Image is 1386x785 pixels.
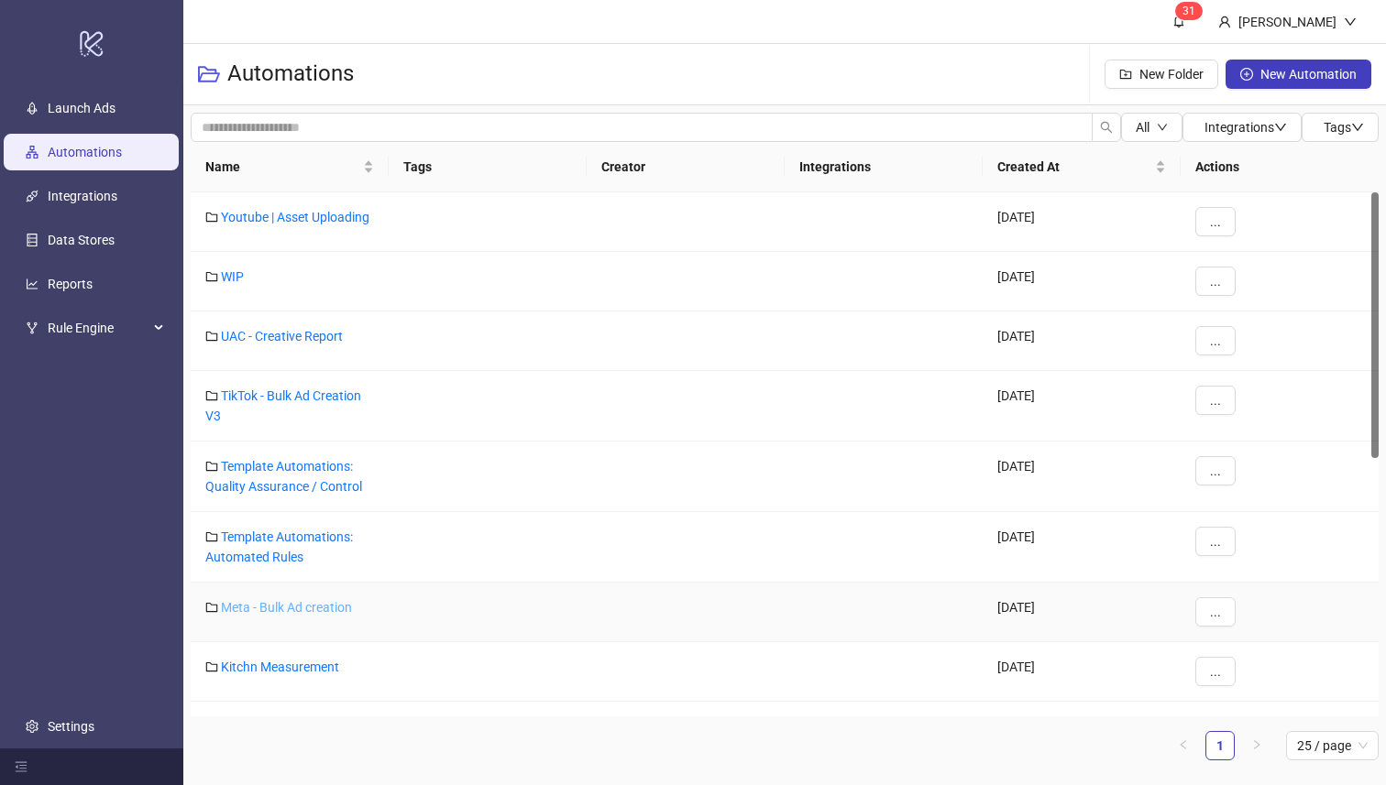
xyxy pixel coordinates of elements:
[48,234,115,248] a: Data Stores
[1169,731,1198,760] li: Previous Page
[1136,120,1149,135] span: All
[1324,120,1364,135] span: Tags
[1297,732,1368,759] span: 25 / page
[1195,456,1236,485] button: ...
[983,142,1181,192] th: Created At
[1302,113,1379,142] button: Tagsdown
[1204,120,1287,135] span: Integrations
[1195,326,1236,355] button: ...
[221,329,343,343] a: UAC - Creative Report
[221,600,352,615] a: Meta - Bulk Ad creation
[1210,534,1221,549] span: ...
[1210,605,1221,619] span: ...
[1242,731,1271,760] button: right
[205,330,218,343] span: folder
[1226,60,1371,89] button: New Automation
[1206,732,1234,759] a: 1
[1195,657,1236,686] button: ...
[1195,597,1236,627] button: ...
[389,142,587,192] th: Tags
[205,459,362,494] a: Template Automations: Quality Assurance / Control
[1242,731,1271,760] li: Next Page
[205,530,218,543] span: folder
[48,190,117,204] a: Integrations
[221,269,244,284] a: WIP
[205,529,353,564] a: Template Automations: Automated Rules
[1172,15,1185,27] span: bell
[1105,60,1218,89] button: New Folder
[1251,739,1262,750] span: right
[48,311,148,347] span: Rule Engine
[26,322,38,335] span: fork
[1195,267,1236,296] button: ...
[983,512,1181,583] div: [DATE]
[48,719,94,734] a: Settings
[1210,664,1221,679] span: ...
[205,389,218,402] span: folder
[1121,113,1182,142] button: Alldown
[1182,113,1302,142] button: Integrationsdown
[205,460,218,473] span: folder
[1100,121,1113,134] span: search
[1210,463,1221,478] span: ...
[1119,68,1132,81] span: folder-add
[48,278,93,292] a: Reports
[587,142,785,192] th: Creator
[221,210,369,224] a: Youtube | Asset Uploading
[1205,731,1235,760] li: 1
[983,442,1181,512] div: [DATE]
[48,146,122,160] a: Automations
[1195,386,1236,415] button: ...
[205,660,218,673] span: folder
[983,252,1181,311] div: [DATE]
[191,142,389,192] th: Name
[48,102,115,116] a: Launch Ads
[1178,739,1189,750] span: left
[1344,16,1357,28] span: down
[1157,122,1168,133] span: down
[1195,527,1236,556] button: ...
[1210,333,1221,348] span: ...
[1286,731,1379,760] div: Page Size
[1181,142,1379,192] th: Actions
[1231,12,1344,32] div: [PERSON_NAME]
[205,270,218,283] span: folder
[1169,731,1198,760] button: left
[205,157,359,177] span: Name
[997,157,1151,177] span: Created At
[983,192,1181,252] div: [DATE]
[1240,68,1253,81] span: plus-circle
[1210,214,1221,229] span: ...
[1274,121,1287,134] span: down
[983,702,1181,761] div: [DATE]
[205,388,361,423] a: TikTok - Bulk Ad Creation V3
[1189,5,1195,17] span: 1
[785,142,983,192] th: Integrations
[1218,16,1231,28] span: user
[221,660,339,674] a: Kitchn Measurement
[1210,274,1221,289] span: ...
[205,601,218,614] span: folder
[1175,2,1203,20] sup: 31
[983,311,1181,371] div: [DATE]
[983,642,1181,702] div: [DATE]
[198,63,220,85] span: folder-open
[983,371,1181,442] div: [DATE]
[1351,121,1364,134] span: down
[227,60,354,89] h3: Automations
[1210,393,1221,408] span: ...
[1260,67,1357,82] span: New Automation
[983,583,1181,642] div: [DATE]
[1182,5,1189,17] span: 3
[15,760,27,773] span: menu-fold
[1139,67,1204,82] span: New Folder
[205,211,218,224] span: folder
[1195,207,1236,236] button: ...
